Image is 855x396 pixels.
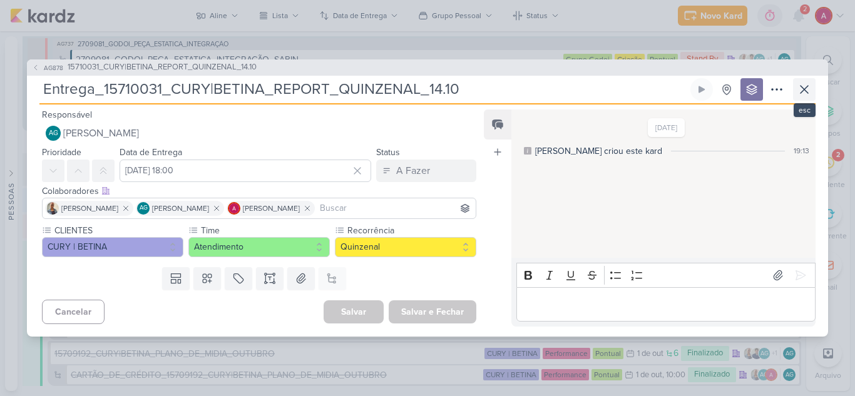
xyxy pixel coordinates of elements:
p: AG [49,130,58,137]
input: Kard Sem Título [39,78,688,101]
input: Buscar [317,201,473,216]
label: Recorrência [346,224,476,237]
span: [PERSON_NAME] [243,203,300,214]
div: Colaboradores [42,185,476,198]
label: Status [376,147,400,158]
button: A Fazer [376,160,476,182]
button: Quinzenal [335,237,476,257]
div: Editor toolbar [516,263,816,287]
label: Time [200,224,330,237]
label: Prioridade [42,147,81,158]
div: Este log é visível à todos no kard [524,147,531,155]
div: A Fazer [396,163,430,178]
label: CLIENTES [53,224,183,237]
div: esc [794,103,816,117]
div: Ligar relógio [697,84,707,94]
button: AG [PERSON_NAME] [42,122,476,145]
button: AG878 15710031_CURY|BETINA_REPORT_QUINZENAL_14.10 [32,61,257,74]
button: CURY | BETINA [42,237,183,257]
label: Responsável [42,109,92,120]
button: Atendimento [188,237,330,257]
div: Aline criou este kard [535,145,662,158]
span: AG878 [42,63,65,73]
span: [PERSON_NAME] [152,203,209,214]
img: Iara Santos [46,202,59,215]
div: Editor editing area: main [516,287,816,322]
span: [PERSON_NAME] [61,203,118,214]
span: 15710031_CURY|BETINA_REPORT_QUINZENAL_14.10 [68,61,257,74]
button: Cancelar [42,300,105,324]
img: Alessandra Gomes [228,202,240,215]
span: [PERSON_NAME] [63,126,139,141]
p: AG [140,205,148,211]
div: Aline Gimenez Graciano [46,126,61,141]
div: Aline Gimenez Graciano [137,202,150,215]
input: Select a date [120,160,371,182]
label: Data de Entrega [120,147,182,158]
div: 19:13 [794,145,809,156]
